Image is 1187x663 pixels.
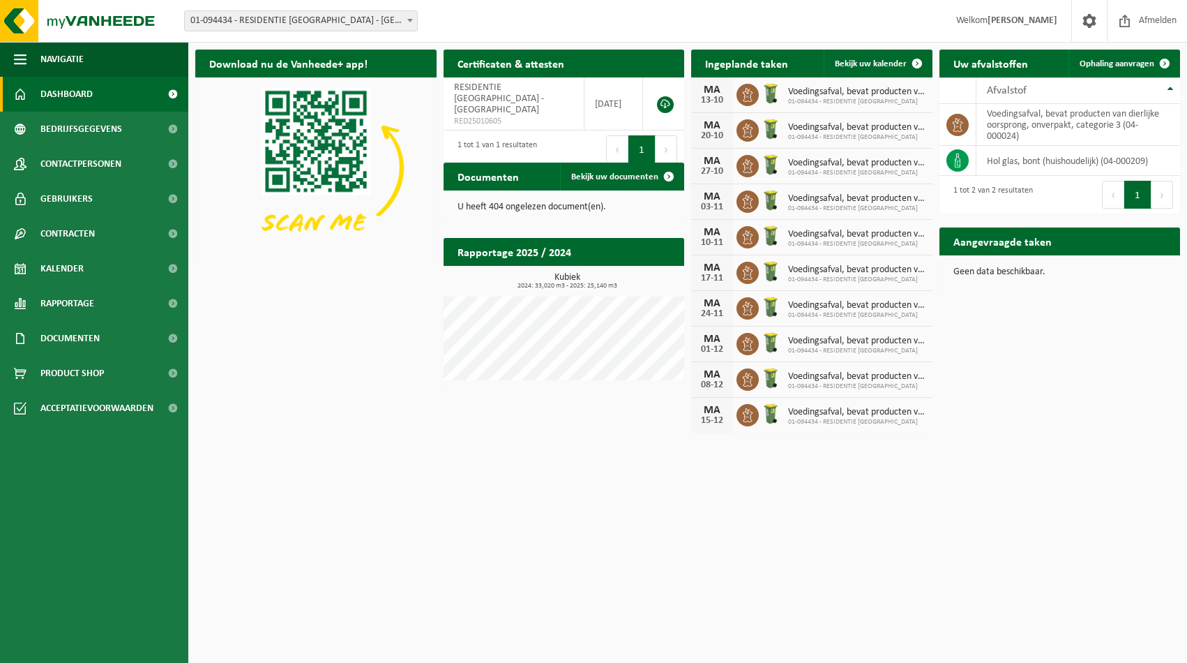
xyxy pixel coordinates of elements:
[698,416,726,426] div: 15-12
[40,42,84,77] span: Navigatie
[698,131,726,141] div: 20-10
[788,418,925,426] span: 01-094434 - RESIDENTIE [GEOGRAPHIC_DATA]
[759,117,782,141] img: WB-0140-HPE-GN-50
[788,204,925,213] span: 01-094434 - RESIDENTIE [GEOGRAPHIC_DATA]
[824,50,931,77] a: Bekijk uw kalender
[788,347,925,355] span: 01-094434 - RESIDENTIE [GEOGRAPHIC_DATA]
[698,191,726,202] div: MA
[628,135,656,163] button: 1
[656,135,677,163] button: Next
[759,295,782,319] img: WB-0140-HPE-GN-50
[759,188,782,212] img: WB-0140-HPE-GN-50
[451,273,685,290] h3: Kubiek
[40,216,95,251] span: Contracten
[698,298,726,309] div: MA
[571,172,658,181] span: Bekijk uw documenten
[953,267,1167,277] p: Geen data beschikbaar.
[788,133,925,142] span: 01-094434 - RESIDENTIE [GEOGRAPHIC_DATA]
[788,336,925,347] span: Voedingsafval, bevat producten van dierlijke oorsprong, onverpakt, categorie 3
[788,193,925,204] span: Voedingsafval, bevat producten van dierlijke oorsprong, onverpakt, categorie 3
[939,50,1042,77] h2: Uw afvalstoffen
[698,380,726,390] div: 08-12
[40,112,122,147] span: Bedrijfsgegevens
[788,98,925,106] span: 01-094434 - RESIDENTIE [GEOGRAPHIC_DATA]
[976,104,1181,146] td: voedingsafval, bevat producten van dierlijke oorsprong, onverpakt, categorie 3 (04-000024)
[1080,59,1154,68] span: Ophaling aanvragen
[1124,181,1151,209] button: 1
[788,122,925,133] span: Voedingsafval, bevat producten van dierlijke oorsprong, onverpakt, categorie 3
[788,169,925,177] span: 01-094434 - RESIDENTIE [GEOGRAPHIC_DATA]
[454,82,544,115] span: RESIDENTIE [GEOGRAPHIC_DATA] - [GEOGRAPHIC_DATA]
[788,300,925,311] span: Voedingsafval, bevat producten van dierlijke oorsprong, onverpakt, categorie 3
[40,356,104,391] span: Product Shop
[40,321,100,356] span: Documenten
[184,10,418,31] span: 01-094434 - RESIDENTIE BOTERLAARHOF - DEURNE
[40,77,93,112] span: Dashboard
[987,85,1027,96] span: Afvalstof
[759,82,782,105] img: WB-0140-HPE-GN-50
[698,96,726,105] div: 13-10
[185,11,417,31] span: 01-094434 - RESIDENTIE BOTERLAARHOF - DEURNE
[560,163,683,191] a: Bekijk uw documenten
[454,116,573,127] span: RED25010605
[1102,181,1124,209] button: Previous
[759,402,782,426] img: WB-0140-HPE-GN-50
[698,238,726,248] div: 10-11
[580,265,683,293] a: Bekijk rapportage
[939,228,1066,255] h2: Aangevraagde taken
[788,87,925,98] span: Voedingsafval, bevat producten van dierlijke oorsprong, onverpakt, categorie 3
[788,158,925,169] span: Voedingsafval, bevat producten van dierlijke oorsprong, onverpakt, categorie 3
[40,391,153,426] span: Acceptatievoorwaarden
[444,163,533,190] h2: Documenten
[788,382,925,391] span: 01-094434 - RESIDENTIE [GEOGRAPHIC_DATA]
[788,407,925,418] span: Voedingsafval, bevat producten van dierlijke oorsprong, onverpakt, categorie 3
[584,77,643,131] td: [DATE]
[195,77,437,258] img: Download de VHEPlus App
[698,120,726,131] div: MA
[698,167,726,177] div: 27-10
[788,240,925,248] span: 01-094434 - RESIDENTIE [GEOGRAPHIC_DATA]
[835,59,907,68] span: Bekijk uw kalender
[195,50,381,77] h2: Download nu de Vanheede+ app!
[698,274,726,283] div: 17-11
[1068,50,1179,77] a: Ophaling aanvragen
[976,146,1181,176] td: hol glas, bont (huishoudelijk) (04-000209)
[698,405,726,416] div: MA
[759,331,782,355] img: WB-0140-HPE-GN-50
[759,260,782,283] img: WB-0140-HPE-GN-50
[698,202,726,212] div: 03-11
[444,50,578,77] h2: Certificaten & attesten
[988,15,1057,26] strong: [PERSON_NAME]
[451,283,685,290] span: 2024: 33,020 m3 - 2025: 25,140 m3
[451,134,537,165] div: 1 tot 1 van 1 resultaten
[788,311,925,320] span: 01-094434 - RESIDENTIE [GEOGRAPHIC_DATA]
[698,345,726,355] div: 01-12
[40,286,94,321] span: Rapportage
[788,265,925,276] span: Voedingsafval, bevat producten van dierlijke oorsprong, onverpakt, categorie 3
[40,251,84,286] span: Kalender
[606,135,628,163] button: Previous
[698,84,726,96] div: MA
[759,153,782,177] img: WB-0140-HPE-GN-50
[788,371,925,382] span: Voedingsafval, bevat producten van dierlijke oorsprong, onverpakt, categorie 3
[759,366,782,390] img: WB-0140-HPE-GN-50
[1151,181,1173,209] button: Next
[698,262,726,274] div: MA
[691,50,802,77] h2: Ingeplande taken
[698,309,726,319] div: 24-11
[40,181,93,216] span: Gebruikers
[946,179,1033,210] div: 1 tot 2 van 2 resultaten
[698,156,726,167] div: MA
[40,147,121,181] span: Contactpersonen
[698,369,726,380] div: MA
[788,276,925,284] span: 01-094434 - RESIDENTIE [GEOGRAPHIC_DATA]
[759,224,782,248] img: WB-0140-HPE-GN-50
[458,202,671,212] p: U heeft 404 ongelezen document(en).
[698,227,726,238] div: MA
[788,229,925,240] span: Voedingsafval, bevat producten van dierlijke oorsprong, onverpakt, categorie 3
[698,334,726,345] div: MA
[444,238,585,265] h2: Rapportage 2025 / 2024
